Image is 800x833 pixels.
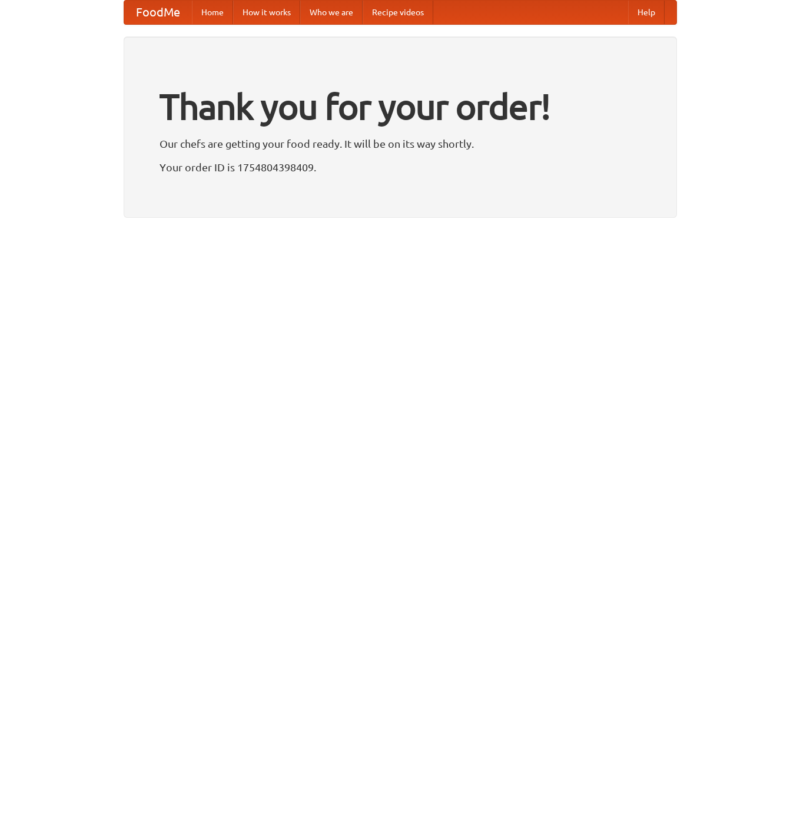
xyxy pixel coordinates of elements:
a: Who we are [300,1,363,24]
a: Help [628,1,665,24]
h1: Thank you for your order! [160,78,641,135]
a: Home [192,1,233,24]
a: How it works [233,1,300,24]
a: Recipe videos [363,1,433,24]
p: Your order ID is 1754804398409. [160,158,641,176]
p: Our chefs are getting your food ready. It will be on its way shortly. [160,135,641,152]
a: FoodMe [124,1,192,24]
